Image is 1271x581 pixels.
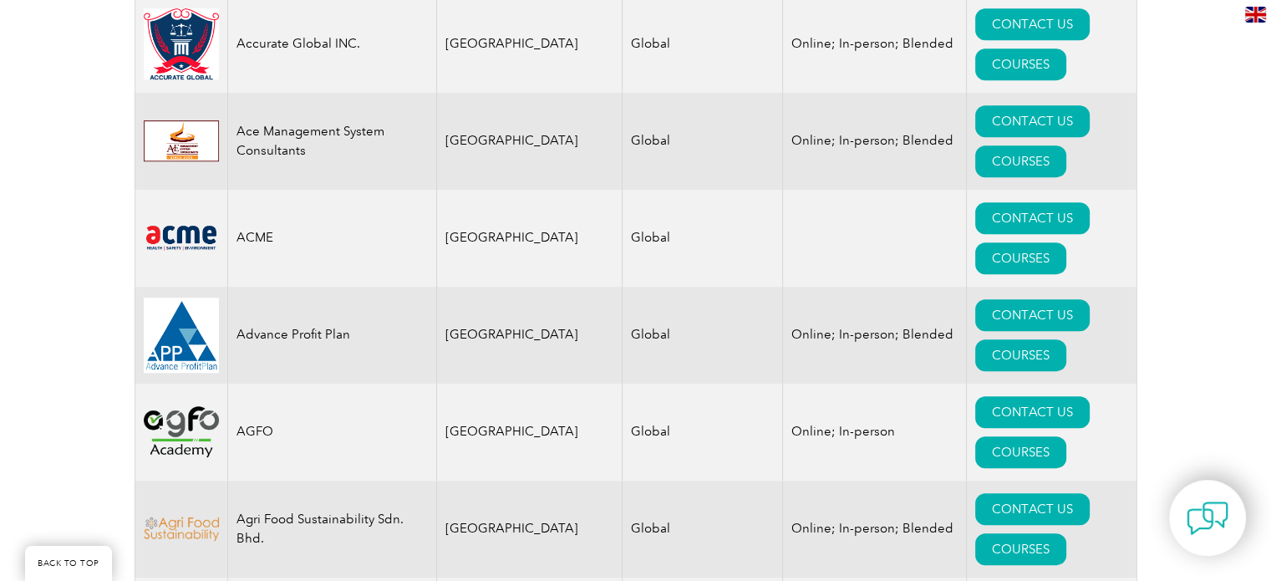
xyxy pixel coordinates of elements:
[783,93,967,190] td: Online; In-person; Blended
[975,8,1090,40] a: CONTACT US
[623,287,783,384] td: Global
[623,481,783,578] td: Global
[227,384,436,481] td: AGFO
[975,339,1066,371] a: COURSES
[975,242,1066,274] a: COURSES
[227,190,436,287] td: ACME
[436,287,623,384] td: [GEOGRAPHIC_DATA]
[436,190,623,287] td: [GEOGRAPHIC_DATA]
[783,287,967,384] td: Online; In-person; Blended
[975,436,1066,468] a: COURSES
[783,384,967,481] td: Online; In-person
[975,145,1066,177] a: COURSES
[144,517,219,541] img: f9836cf2-be2c-ed11-9db1-00224814fd52-logo.png
[436,93,623,190] td: [GEOGRAPHIC_DATA]
[1187,497,1228,539] img: contact-chat.png
[144,8,219,80] img: a034a1f6-3919-f011-998a-0022489685a1-logo.png
[436,481,623,578] td: [GEOGRAPHIC_DATA]
[144,222,219,253] img: 0f03f964-e57c-ec11-8d20-002248158ec2-logo.png
[436,384,623,481] td: [GEOGRAPHIC_DATA]
[144,298,219,373] img: cd2924ac-d9bc-ea11-a814-000d3a79823d-logo.jpg
[623,190,783,287] td: Global
[975,202,1090,234] a: CONTACT US
[227,287,436,384] td: Advance Profit Plan
[25,546,112,581] a: BACK TO TOP
[975,493,1090,525] a: CONTACT US
[623,93,783,190] td: Global
[623,384,783,481] td: Global
[144,406,219,456] img: 2d900779-188b-ea11-a811-000d3ae11abd-logo.png
[1245,7,1266,23] img: en
[783,481,967,578] td: Online; In-person; Blended
[975,533,1066,565] a: COURSES
[975,105,1090,137] a: CONTACT US
[975,396,1090,428] a: CONTACT US
[975,299,1090,331] a: CONTACT US
[227,481,436,578] td: Agri Food Sustainability Sdn. Bhd.
[975,48,1066,80] a: COURSES
[144,120,219,161] img: 306afd3c-0a77-ee11-8179-000d3ae1ac14-logo.jpg
[227,93,436,190] td: Ace Management System Consultants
